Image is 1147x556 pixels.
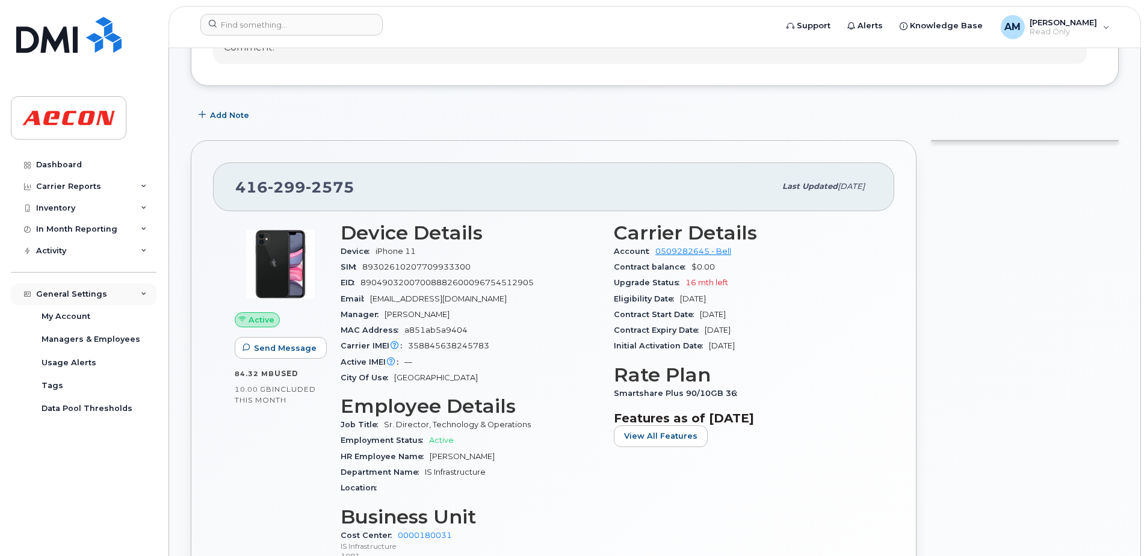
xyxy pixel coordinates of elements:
span: [DATE] [838,182,865,191]
span: Smartshare Plus 90/10GB 36 [614,389,743,398]
span: Carrier IMEI [341,341,408,350]
span: Employment Status [341,436,429,445]
span: [DATE] [680,294,706,303]
a: Support [778,14,839,38]
span: Last updated [782,182,838,191]
span: AM [1004,20,1021,34]
span: — [404,357,412,366]
span: [PERSON_NAME] [430,452,495,461]
span: HR Employee Name [341,452,430,461]
a: 0000180031 [398,531,452,540]
span: Sr. Director, Technology & Operations [384,420,531,429]
a: Knowledge Base [891,14,991,38]
span: used [274,369,298,378]
span: [GEOGRAPHIC_DATA] [394,373,478,382]
span: Job Title [341,420,384,429]
span: $0.00 [691,262,715,271]
span: [PERSON_NAME] [385,310,450,319]
div: Andy Matthews [992,15,1118,39]
span: Upgrade Status [614,278,685,287]
span: Knowledge Base [910,20,983,32]
span: Support [797,20,830,32]
h3: Device Details [341,222,599,244]
span: Eligibility Date [614,294,680,303]
a: Alerts [839,14,891,38]
span: [DATE] [700,310,726,319]
p: IS Infrastructure [341,541,599,551]
span: Initial Activation Date [614,341,709,350]
span: Account [614,247,655,256]
button: Send Message [235,337,327,359]
span: 299 [268,178,306,196]
span: City Of Use [341,373,394,382]
span: iPhone 11 [376,247,416,256]
h3: Business Unit [341,506,599,528]
span: a851ab5a9404 [404,326,468,335]
span: included this month [235,385,316,404]
span: Device [341,247,376,256]
span: SIM [341,262,362,271]
span: [DATE] [705,326,731,335]
span: Active IMEI [341,357,404,366]
input: Find something... [200,14,383,36]
button: View All Features [614,425,708,447]
span: Department Name [341,468,425,477]
span: 10.00 GB [235,385,272,394]
span: [EMAIL_ADDRESS][DOMAIN_NAME] [370,294,507,303]
img: iPhone_11.jpg [244,228,317,300]
span: Active [249,314,274,326]
span: Cost Center [341,531,398,540]
span: Manager [341,310,385,319]
span: 2575 [306,178,354,196]
span: Add Note [210,110,249,121]
button: Add Note [191,104,259,126]
span: Contract Start Date [614,310,700,319]
span: 16 mth left [685,278,728,287]
span: Send Message [254,342,317,354]
span: Contract Expiry Date [614,326,705,335]
h3: Employee Details [341,395,599,417]
span: 89049032007008882600096754512905 [360,278,534,287]
span: Contract balance [614,262,691,271]
span: MAC Address [341,326,404,335]
a: 0509282645 - Bell [655,247,731,256]
span: 416 [235,178,354,196]
span: 358845638245783 [408,341,489,350]
span: Active [429,436,454,445]
span: Alerts [858,20,883,32]
h3: Carrier Details [614,222,873,244]
h3: Features as of [DATE] [614,411,873,425]
span: 84.32 MB [235,369,274,378]
span: EID [341,278,360,287]
span: Email [341,294,370,303]
span: [DATE] [709,341,735,350]
span: Read Only [1030,27,1097,37]
span: Location [341,483,383,492]
span: IS Infrastructure [425,468,486,477]
span: [PERSON_NAME] [1030,17,1097,27]
span: 89302610207709933300 [362,262,471,271]
span: View All Features [624,430,697,442]
h3: Rate Plan [614,364,873,386]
